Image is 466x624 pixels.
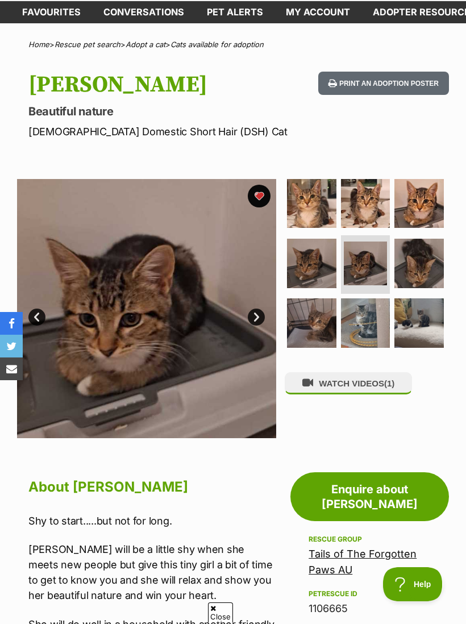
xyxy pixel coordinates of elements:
[394,298,444,348] img: Photo of Maryann
[309,548,417,576] a: Tails of The Forgotten Paws AU
[341,298,390,348] img: Photo of Maryann
[394,239,444,288] img: Photo of Maryann
[287,239,336,288] img: Photo of Maryann
[309,601,431,617] div: 1106665
[28,103,288,119] p: Beautiful nature
[248,185,271,207] button: favourite
[394,179,444,228] img: Photo of Maryann
[383,567,443,601] iframe: Help Scout Beacon - Open
[290,472,449,521] a: Enquire about [PERSON_NAME]
[285,372,412,394] button: WATCH VIDEOS(1)
[17,179,276,438] img: Photo of Maryann
[28,72,288,98] h1: [PERSON_NAME]
[28,542,276,603] p: [PERSON_NAME] will be a little shy when she meets new people but give this tiny girl a bit of tim...
[55,40,120,49] a: Rescue pet search
[274,1,361,23] a: My account
[126,40,165,49] a: Adopt a cat
[28,40,49,49] a: Home
[384,378,394,388] span: (1)
[28,513,276,529] p: Shy to start.....but not for long.
[170,40,264,49] a: Cats available for adoption
[28,124,288,139] p: [DEMOGRAPHIC_DATA] Domestic Short Hair (DSH) Cat
[11,1,92,23] a: Favourites
[318,72,449,95] button: Print an adoption poster
[28,475,276,500] h2: About [PERSON_NAME]
[195,1,274,23] a: Pet alerts
[309,589,431,598] div: PetRescue ID
[344,242,388,285] img: Photo of Maryann
[287,298,336,348] img: Photo of Maryann
[208,602,233,622] span: Close
[309,535,431,544] div: Rescue group
[341,179,390,228] img: Photo of Maryann
[248,309,265,326] a: Next
[28,309,45,326] a: Prev
[92,1,195,23] a: conversations
[287,179,336,228] img: Photo of Maryann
